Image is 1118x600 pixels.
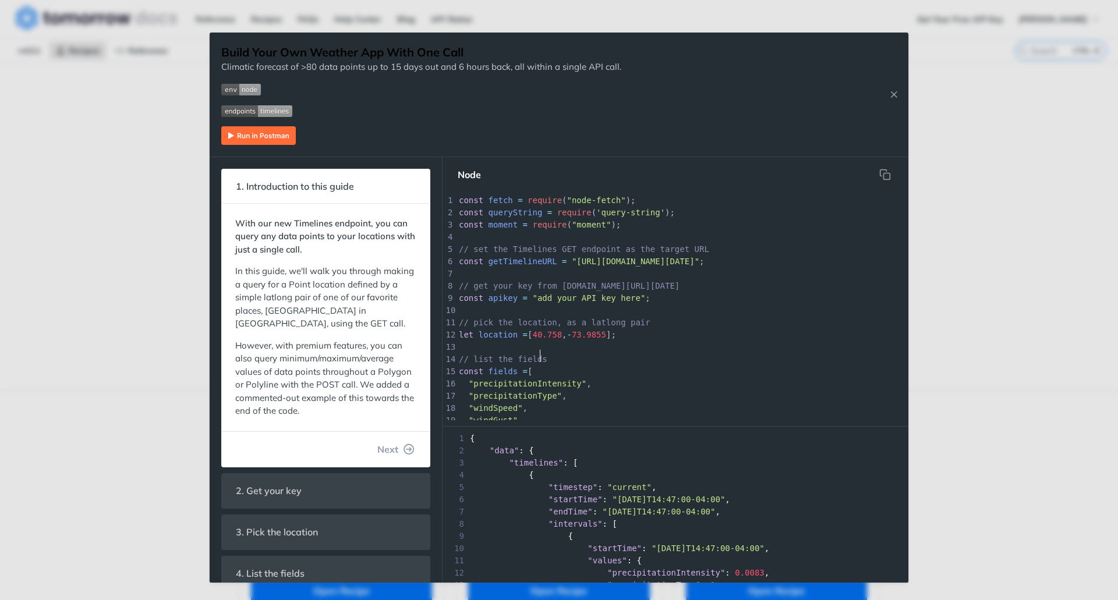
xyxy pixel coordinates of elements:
[518,196,522,205] span: =
[221,556,430,591] section: 4. List the fields
[443,457,468,469] span: 3
[588,556,627,565] span: "values"
[532,220,567,229] span: require
[443,481,468,494] span: 5
[221,44,621,61] h1: Build Your Own Weather App With One Call
[443,555,468,567] span: 11
[443,194,454,207] div: 1
[549,482,597,492] span: "timestep"
[221,104,621,118] span: Expand image
[228,480,310,502] span: 2. Get your key
[443,506,908,518] div: : ,
[221,169,430,467] section: 1. Introduction to this guideWith our new Timelines endpoint, you can query any data points to yo...
[549,519,603,528] span: "intervals"
[443,280,454,292] div: 8
[489,220,518,229] span: moment
[443,555,908,567] div: : {
[459,354,547,364] span: // list the fields
[443,414,454,427] div: 19
[443,432,468,445] span: 1
[448,163,490,186] button: Node
[221,514,430,550] section: 3. Pick the location
[443,445,468,457] span: 2
[459,367,533,376] span: [
[443,579,908,591] div: : ,
[228,562,313,585] span: 4. List the fields
[596,208,665,217] span: 'query-string'
[377,442,398,456] span: Next
[443,432,908,445] div: {
[532,330,562,339] span: 40.758
[459,257,705,266] span: ;
[489,208,543,217] span: queryString
[885,88,903,100] button: Close Recipe
[443,530,468,542] span: 9
[443,329,454,341] div: 12
[459,330,473,339] span: let
[221,61,621,74] p: Climatic forecast of >80 data points up to 15 days out and 6 hours back, all within a single API ...
[459,330,616,339] span: [ , ];
[443,481,908,494] div: : ,
[443,469,908,481] div: {
[443,506,468,518] span: 7
[489,196,513,205] span: fetch
[479,330,518,339] span: location
[459,244,709,254] span: // set the Timelines GET endpoint as the target URL
[443,518,468,530] span: 8
[549,507,593,516] span: "endTime"
[221,473,430,509] section: 2. Get your key
[572,257,699,266] span: "[URL][DOMAIN_NAME][DATE]"
[443,494,468,506] span: 6
[443,341,454,353] div: 13
[459,403,528,413] span: ,
[221,84,261,95] img: env
[443,402,454,414] div: 18
[221,105,292,117] img: endpoint
[228,175,362,198] span: 1. Introduction to this guide
[547,208,552,217] span: =
[443,304,454,317] div: 10
[459,379,592,388] span: ,
[443,567,468,579] span: 12
[489,257,557,266] span: getTimelineURL
[567,330,572,339] span: -
[557,208,592,217] span: require
[459,196,636,205] span: ( );
[228,521,326,544] span: 3. Pick the location
[562,257,567,266] span: =
[443,530,908,542] div: {
[443,542,908,555] div: : ,
[443,268,454,280] div: 7
[235,218,415,255] strong: With our new Timelines endpoint, you can query any data points to your locations with just a sing...
[710,580,715,590] span: 1
[469,403,523,413] span: "windSpeed"
[549,495,603,504] span: "startTime"
[459,367,483,376] span: const
[459,208,675,217] span: ( );
[443,292,454,304] div: 9
[489,293,518,303] span: apikey
[469,379,586,388] span: "precipitationIntensity"
[443,542,468,555] span: 10
[443,445,908,457] div: : {
[459,416,523,425] span: ,
[879,169,891,180] svg: hidden
[523,367,528,376] span: =
[612,495,725,504] span: "[DATE]T14:47:00-04:00"
[443,567,908,579] div: : ,
[489,367,518,376] span: fields
[735,568,765,577] span: 0.0083
[532,293,645,303] span: "add your API key here"
[572,330,606,339] span: 73.9855
[368,438,424,461] button: Next
[459,318,650,327] span: // pick the location, as a latlong pair
[443,365,454,378] div: 15
[443,207,454,219] div: 2
[459,391,567,400] span: ,
[443,494,908,506] div: : ,
[443,243,454,255] div: 5
[221,129,296,140] span: Expand image
[528,196,562,205] span: require
[459,281,680,290] span: // get your key from [DOMAIN_NAME][URL][DATE]
[509,458,563,467] span: "timelines"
